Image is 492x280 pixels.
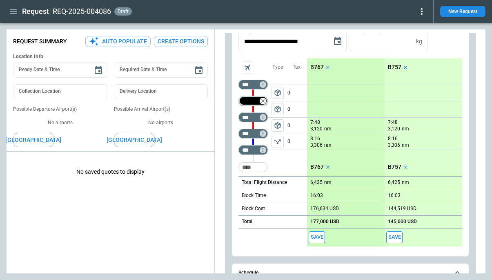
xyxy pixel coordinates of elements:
p: 7:48 [388,119,398,125]
p: 0 [287,101,307,117]
span: draft [116,9,130,14]
button: [GEOGRAPHIC_DATA] [114,133,155,147]
button: New Request [440,6,485,17]
p: 0 [287,134,307,150]
h2: REQ-2025-004086 [53,7,111,16]
span: package_2 [274,89,282,97]
span: Type of sector [272,103,284,115]
p: 8:16 [310,136,320,142]
span: Type of sector [272,87,284,99]
p: 7:48 [310,119,320,125]
h6: Location Info [13,54,208,60]
p: No airports [114,119,208,126]
p: 0 [287,85,307,101]
button: left aligned [272,119,284,132]
div: Not found [238,80,268,90]
span: Type of sector [272,136,284,148]
p: nm [324,142,332,149]
div: Not found [238,145,268,155]
span: package_2 [274,121,282,130]
p: Type [272,64,283,71]
p: B757 [388,164,401,170]
p: nm [402,125,409,132]
button: Save [309,231,325,243]
div: Not found [238,112,268,122]
p: 16:03 [310,193,323,199]
p: B767 [310,64,324,71]
p: nm [324,125,332,132]
p: kg [416,38,422,45]
p: 145,000 USD [388,219,417,225]
p: Total Flight Distance [242,179,287,186]
button: left aligned [272,103,284,115]
label: Departure time [244,27,278,34]
button: Save [386,231,403,243]
p: 144,519 USD [388,206,416,212]
h1: Request [22,7,49,16]
button: Choose date [191,62,207,78]
button: Auto Populate [85,36,151,47]
p: 6,425 [388,179,400,186]
button: Create Options [154,36,208,47]
p: 3,120 [388,125,400,132]
h6: Schedule [238,270,258,276]
p: 16:03 [388,193,401,199]
button: [GEOGRAPHIC_DATA] [13,133,54,147]
p: nm [402,142,409,149]
button: Choose date, selected date is Oct 10, 2025 [329,33,346,49]
p: 8:16 [388,136,398,142]
p: Possible Arrival Airport(s) [114,106,208,113]
button: left aligned [272,136,284,148]
p: 177,000 USD [310,219,339,225]
p: 6,425 [310,179,323,186]
p: Taxi [293,64,302,71]
span: Type of sector [272,119,284,132]
p: No airports [13,119,107,126]
button: Choose date [90,62,107,78]
p: Possible Departure Airport(s) [13,106,107,113]
p: B757 [388,64,401,71]
p: No saved quotes to display [7,155,214,188]
div: Not found [238,129,268,139]
button: left aligned [272,87,284,99]
p: nm [324,179,332,186]
p: 0 [287,118,307,134]
p: 3,120 [310,125,323,132]
p: 176,634 USD [310,206,339,212]
div: Too short [238,96,268,106]
p: Block Cost [242,205,265,212]
span: Aircraft selection [242,61,254,74]
h6: Total [242,219,252,224]
label: Cargo Weight [356,27,385,34]
p: Request Summary [13,38,67,45]
span: Save this aircraft quote and copy details to clipboard [386,231,403,243]
p: 3,306 [310,142,323,149]
span: package_2 [274,105,282,113]
div: Too short [238,162,268,172]
div: scrollable content [307,58,462,246]
span: Save this aircraft quote and copy details to clipboard [309,231,325,243]
p: B767 [310,164,324,170]
p: nm [402,179,409,186]
p: Block Time [242,192,266,199]
p: 3,306 [388,142,400,149]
